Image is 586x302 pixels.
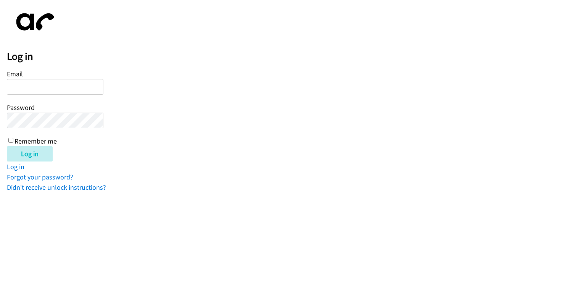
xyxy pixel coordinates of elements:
label: Remember me [14,137,57,145]
input: Log in [7,146,53,161]
img: aphone-8a226864a2ddd6a5e75d1ebefc011f4aa8f32683c2d82f3fb0802fe031f96514.svg [7,7,60,37]
h2: Log in [7,50,586,63]
a: Forgot your password? [7,173,73,181]
label: Email [7,69,23,78]
label: Password [7,103,35,112]
a: Log in [7,162,24,171]
a: Didn't receive unlock instructions? [7,183,106,192]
